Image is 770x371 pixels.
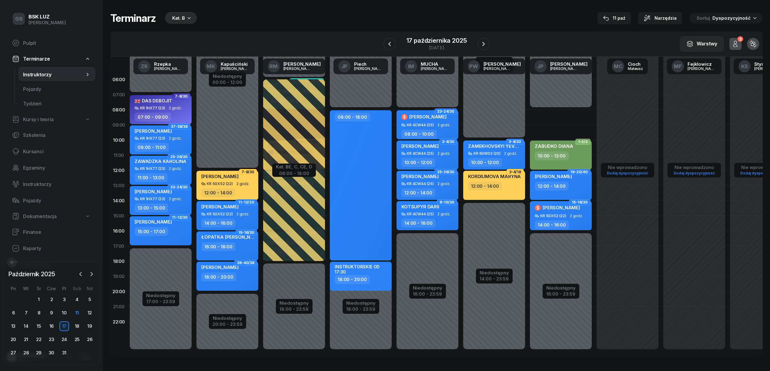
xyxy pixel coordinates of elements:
span: 9-10/30 [440,202,454,203]
div: 29 [9,297,15,302]
div: 14:00 - 16:00 [535,220,569,229]
span: 2 godz. [504,151,517,156]
div: 14:00 - 16:00 [401,219,436,227]
span: 2 godz. [437,182,450,186]
div: KR 1HX77 (23) [140,136,165,140]
div: Nie wprowadzono [604,165,651,170]
div: KR 4CW44 (25) [407,182,434,186]
div: [PERSON_NAME] [484,62,521,66]
div: 11 [72,308,82,318]
div: 9 [47,308,56,318]
div: INSTRUKTORSKIE OD 17:30 [335,264,388,274]
div: Pt [58,286,71,291]
span: ZAMEKHOVSKYI YEVHEN [468,143,524,149]
span: 2 godz. [169,167,182,171]
div: 13:00 - 15:00 [135,204,168,212]
div: 17 [59,321,69,331]
div: 15:00 - 17:00 [135,227,168,236]
div: Cioch [628,62,643,66]
div: 16:00 - 23:59 [413,290,442,296]
span: MK [207,64,215,69]
div: 13:00 [110,178,127,193]
span: 2 godz. [437,123,450,127]
div: 5 [85,295,95,304]
div: [PERSON_NAME] [688,67,717,71]
div: 10:00 - 12:00 [535,151,569,160]
span: 2 godz. [437,212,450,216]
div: KR 5GX52 (22) [540,214,566,218]
button: Niedostępny14:00 - 23:59 [480,269,509,283]
div: [DATE] [407,45,467,50]
div: KR 4CW44 (25) [407,212,434,216]
div: Kat. BE, C, CE, D [276,164,312,170]
div: 20:00 - 23:59 [213,320,243,327]
div: KR 1HX77 (23) [140,106,165,110]
span: 25-26/30 [170,156,188,157]
span: ZR [141,64,148,69]
div: Niedostępny [146,293,176,298]
a: Raporty [7,241,95,256]
div: 7 [21,308,31,318]
div: Niedostępny [546,286,576,290]
span: Raporty [23,246,91,251]
div: Mateusz [628,67,643,71]
div: 12:00 [110,163,127,178]
div: 2 [47,295,56,304]
a: Kursy i teoria [7,113,95,126]
div: 11:00 [110,147,127,163]
span: [PERSON_NAME] [401,143,439,149]
a: Dodaj dyspozycyjność [671,170,717,177]
div: [PERSON_NAME] [354,67,383,71]
div: [PERSON_NAME] [550,67,579,71]
span: 15-16/30 [238,232,254,233]
span: Szkolenia [23,132,91,138]
a: Terminarze [7,52,95,65]
span: Październik 2025 [6,269,57,279]
span: MC [614,64,623,69]
div: 19 [85,321,95,331]
span: 3-4/30 [509,141,521,142]
button: Niedostępny17:00 - 23:59 [146,292,176,305]
span: 39-40/38 [237,262,254,263]
div: 18:00 [110,253,127,269]
button: Sortuj Dyspozycyjność [689,13,763,24]
span: DAS DEBOJIT [135,98,172,104]
div: 14:00 - 16:00 [201,219,236,227]
div: 18:00 - 20:00 [201,273,236,281]
div: 29 [34,348,44,358]
span: 15-16/30 [572,202,588,203]
div: 18 [72,321,82,331]
div: KR 1HX77 (23) [140,167,165,171]
a: Ustawienia [7,257,95,272]
a: JP[PERSON_NAME][PERSON_NAME] [530,58,592,74]
span: Pojazdy [23,86,91,92]
span: PW [469,64,478,69]
h1: Terminarz [110,13,156,24]
div: Kat. B [172,15,185,22]
span: 2 godz. [169,197,182,201]
div: 8 [34,308,44,318]
span: 25-26/30 [437,171,454,173]
span: Dyspozycyjność [712,15,751,21]
a: RM[PERSON_NAME][PERSON_NAME] [263,58,326,74]
div: Wt [20,286,32,291]
div: 27 [8,348,18,358]
span: Tydzień [23,101,91,107]
div: 09:00 [110,117,127,132]
div: Czw [45,286,58,291]
span: 7-8/30 [175,96,188,97]
a: Finanse [7,225,95,239]
div: [PERSON_NAME] [154,67,183,71]
div: [PERSON_NAME] [283,67,313,71]
button: Niedostępny16:00 - 23:59 [546,284,576,298]
span: RM [269,64,278,69]
span: 2 godz. [236,182,249,186]
div: [PERSON_NAME] [28,20,66,25]
span: [PERSON_NAME] [201,174,239,179]
div: 24 [59,335,69,344]
div: 16 [47,321,56,331]
div: Rzepka [154,62,183,66]
span: ZAWADZKA KAROLINA [135,158,186,164]
div: 22:00 [110,314,127,329]
span: 37-38/38 [171,126,188,127]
